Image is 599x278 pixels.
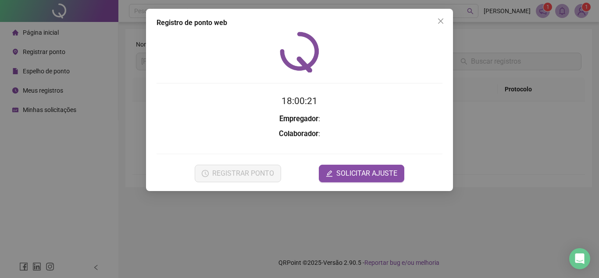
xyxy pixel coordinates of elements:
[157,113,442,125] h3: :
[280,32,319,72] img: QRPoint
[279,130,318,138] strong: Colaborador
[434,14,448,28] button: Close
[437,18,444,25] span: close
[195,165,281,182] button: REGISTRAR PONTO
[336,168,397,179] span: SOLICITAR AJUSTE
[326,170,333,177] span: edit
[282,96,317,106] time: 18:00:21
[569,248,590,269] div: Open Intercom Messenger
[279,115,318,123] strong: Empregador
[157,128,442,140] h3: :
[319,165,404,182] button: editSOLICITAR AJUSTE
[157,18,442,28] div: Registro de ponto web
